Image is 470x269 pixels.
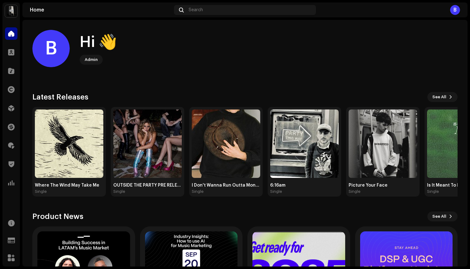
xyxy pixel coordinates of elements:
img: 639eea7f-339b-4388-94d1-08c5262a00c9 [270,109,339,178]
img: 6aaa50d6-c58a-4fd0-a0c5-2fa60975d674 [349,109,417,178]
img: 28cd5e4f-d8b3-4e3e-9048-38ae6d8d791a [5,5,17,17]
span: Search [189,7,203,12]
div: B [32,30,70,67]
div: Hi 👋 [80,32,117,52]
div: Single [192,189,204,194]
div: Single [427,189,439,194]
img: 170b1a15-19ab-4294-bbcc-8df44bbe2c2f [113,109,182,178]
h3: Product News [32,211,83,221]
div: Where The Wind May Take Me [35,183,103,188]
img: dc1470da-b599-4020-9109-e4e0ee0a166c [35,109,103,178]
div: Single [270,189,282,194]
div: Single [35,189,47,194]
div: 6:16am [270,183,339,188]
div: Single [113,189,125,194]
img: a6a99bbf-e700-4dc7-ac35-c6f242a1f42f [192,109,260,178]
h3: Latest Releases [32,92,88,102]
span: See All [432,210,446,223]
div: I Don't Wanna Run Outta Money Again [192,183,260,188]
div: Admin [85,56,98,63]
span: See All [432,91,446,103]
button: See All [427,92,458,102]
div: B [450,5,460,15]
div: Home [30,7,172,12]
div: OUTSIDE THE PARTY PRE RELEASE [113,183,182,188]
button: See All [427,211,458,221]
div: Single [349,189,360,194]
div: Picture Your Face [349,183,417,188]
